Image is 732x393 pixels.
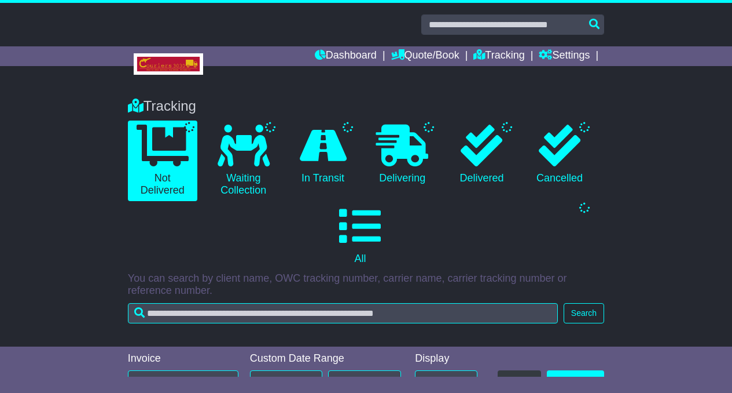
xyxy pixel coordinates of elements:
div: Display [415,352,477,365]
a: CSV Export [547,370,604,391]
a: Dashboard [315,46,377,66]
div: Custom Date Range [250,352,401,365]
a: All [128,201,593,270]
button: Refresh [498,370,541,391]
a: Waiting Collection [209,121,278,201]
a: Delivering [367,121,437,189]
a: Settings [539,46,590,66]
div: Invoice [128,352,238,365]
div: Tracking [122,98,610,115]
p: You can search by client name, OWC tracking number, carrier name, carrier tracking number or refe... [128,272,604,297]
a: Not Delivered [128,121,197,201]
button: Search [564,303,604,323]
a: Cancelled [527,121,593,189]
a: Delivered [448,121,514,189]
a: In Transit [290,121,356,189]
a: Tracking [473,46,524,66]
a: Quote/Book [391,46,459,66]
